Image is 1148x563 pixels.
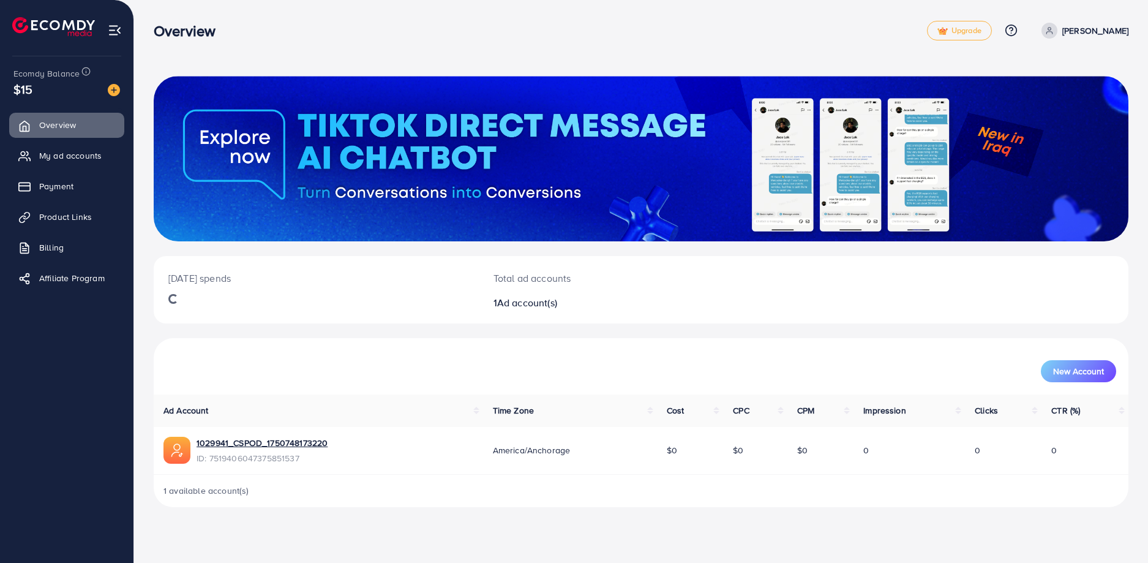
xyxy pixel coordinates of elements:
[163,404,209,417] span: Ad Account
[493,271,708,285] p: Total ad accounts
[667,404,685,417] span: Cost
[733,404,749,417] span: CPC
[108,84,120,96] img: image
[975,444,980,456] span: 0
[39,180,73,192] span: Payment
[1037,23,1128,39] a: [PERSON_NAME]
[197,452,328,464] span: ID: 7519406047375851537
[937,26,981,36] span: Upgrade
[9,143,124,168] a: My ad accounts
[863,444,869,456] span: 0
[39,211,92,223] span: Product Links
[1041,360,1116,382] button: New Account
[497,296,557,309] span: Ad account(s)
[797,404,814,417] span: CPM
[927,21,992,40] a: tickUpgrade
[9,266,124,290] a: Affiliate Program
[9,205,124,229] a: Product Links
[797,444,808,456] span: $0
[12,17,95,36] img: logo
[13,80,32,98] span: $15
[197,437,328,449] a: 1029941_CSPOD_1750748173220
[493,444,571,456] span: America/Anchorage
[163,437,190,464] img: ic-ads-acc.e4c84228.svg
[937,27,948,36] img: tick
[9,113,124,137] a: Overview
[733,444,743,456] span: $0
[39,119,76,131] span: Overview
[493,404,534,417] span: Time Zone
[154,22,225,40] h3: Overview
[493,297,708,309] h2: 1
[667,444,677,456] span: $0
[975,404,998,417] span: Clicks
[163,485,249,497] span: 1 available account(s)
[168,271,464,285] p: [DATE] spends
[39,241,64,254] span: Billing
[39,272,105,284] span: Affiliate Program
[1062,23,1128,38] p: [PERSON_NAME]
[9,235,124,260] a: Billing
[9,174,124,198] a: Payment
[108,23,122,37] img: menu
[39,149,102,162] span: My ad accounts
[1051,444,1057,456] span: 0
[13,67,80,80] span: Ecomdy Balance
[863,404,906,417] span: Impression
[1053,367,1104,376] span: New Account
[1051,404,1080,417] span: CTR (%)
